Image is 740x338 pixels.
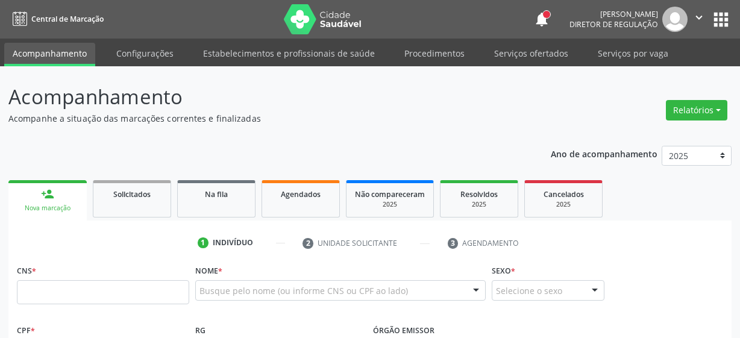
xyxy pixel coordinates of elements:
button: Relatórios [666,100,727,120]
label: Sexo [492,261,515,280]
p: Ano de acompanhamento [551,146,657,161]
span: Agendados [281,189,321,199]
span: Não compareceram [355,189,425,199]
span: Resolvidos [460,189,498,199]
p: Acompanhe a situação das marcações correntes e finalizadas [8,112,515,125]
button: apps [710,9,732,30]
div: person_add [41,187,54,201]
a: Central de Marcação [8,9,104,29]
div: 1 [198,237,209,248]
button:  [688,7,710,32]
div: Nova marcação [17,204,78,213]
span: Solicitados [113,189,151,199]
a: Serviços por vaga [589,43,677,64]
p: Acompanhamento [8,82,515,112]
a: Estabelecimentos e profissionais de saúde [195,43,383,64]
div: 2025 [533,200,594,209]
div: 2025 [449,200,509,209]
a: Acompanhamento [4,43,95,66]
img: img [662,7,688,32]
div: 2025 [355,200,425,209]
div: [PERSON_NAME] [569,9,658,19]
span: Selecione o sexo [496,284,562,297]
div: Indivíduo [213,237,253,248]
a: Configurações [108,43,182,64]
span: Na fila [205,189,228,199]
span: Diretor de regulação [569,19,658,30]
a: Serviços ofertados [486,43,577,64]
i:  [692,11,706,24]
span: Busque pelo nome (ou informe CNS ou CPF ao lado) [199,284,408,297]
button: notifications [533,11,550,28]
label: Nome [195,261,222,280]
a: Procedimentos [396,43,473,64]
span: Cancelados [544,189,584,199]
label: CNS [17,261,36,280]
span: Central de Marcação [31,14,104,24]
